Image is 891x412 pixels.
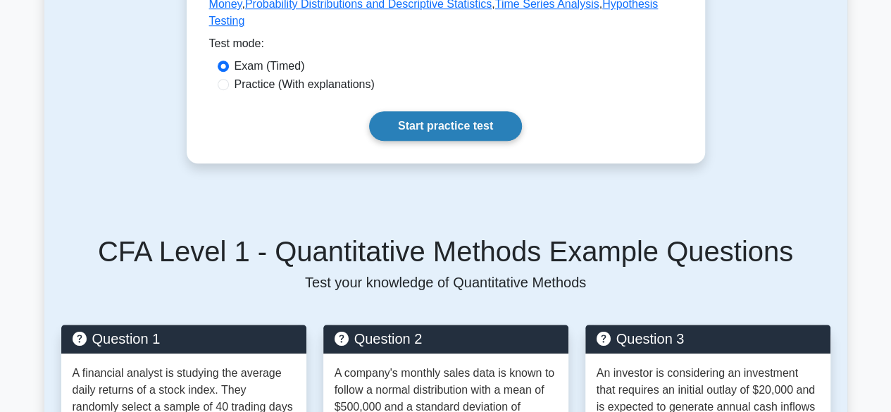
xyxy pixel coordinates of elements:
[61,274,830,291] p: Test your knowledge of Quantitative Methods
[335,330,557,347] h5: Question 2
[61,235,830,268] h5: CFA Level 1 - Quantitative Methods Example Questions
[597,330,819,347] h5: Question 3
[235,76,375,93] label: Practice (With explanations)
[369,111,522,141] a: Start practice test
[209,35,683,58] div: Test mode:
[73,330,295,347] h5: Question 1
[235,58,305,75] label: Exam (Timed)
